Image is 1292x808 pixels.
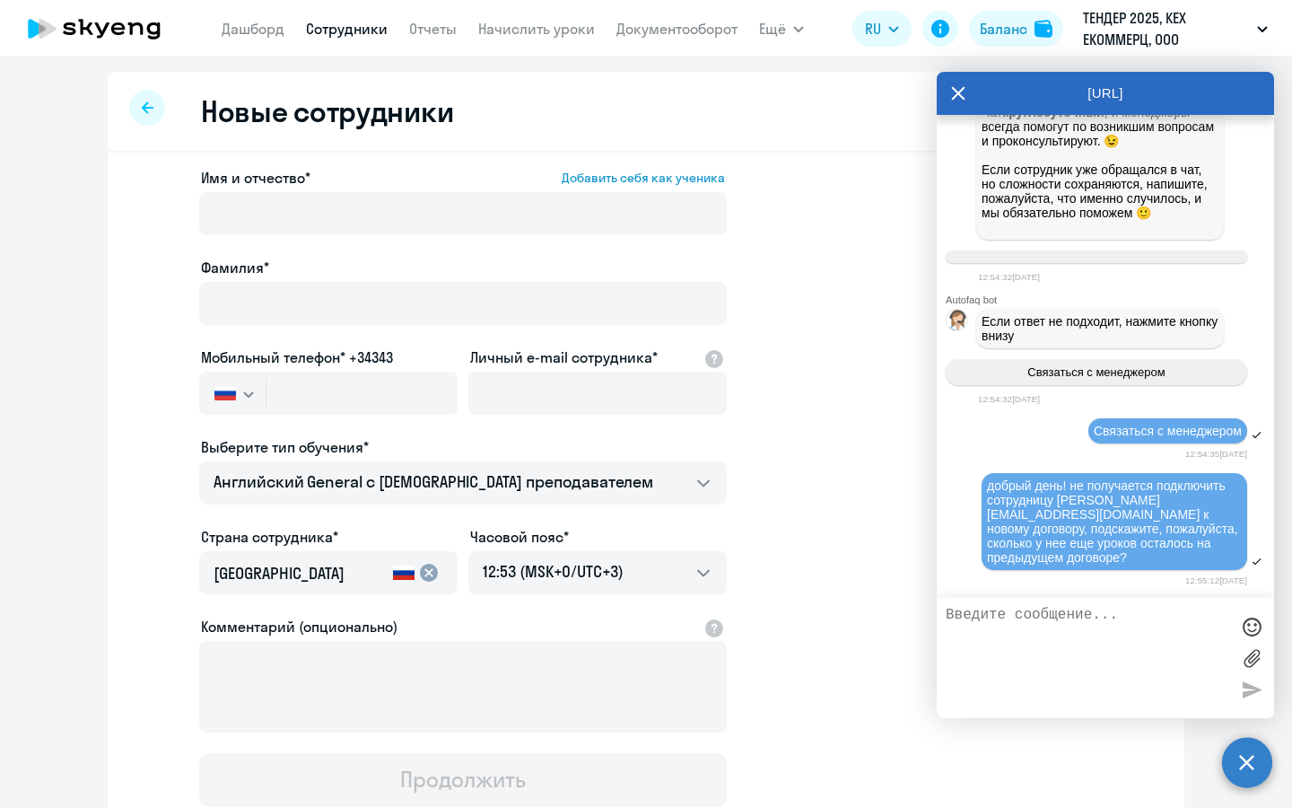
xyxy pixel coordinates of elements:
div: Autofaq bot [946,294,1274,305]
button: RU [852,11,912,47]
div: Баланс [980,18,1027,40]
span: добрый день! не получается подключить сотрудницу [PERSON_NAME] [EMAIL_ADDRESS][DOMAIN_NAME] к нов... [987,479,1242,565]
a: Начислить уроки [478,20,595,38]
mat-icon: cancel [418,562,440,584]
a: Сотрудники [306,20,388,38]
span: Если ответ не подходит, нажмите кнопку внизу [982,314,1221,343]
input: country [214,562,386,585]
time: 12:54:32[DATE] [978,272,1040,282]
h2: Новые сотрудники [201,93,453,129]
div: Продолжить [400,765,525,794]
span: Имя и отчество* [201,167,310,189]
time: 12:55:12[DATE] [1185,575,1247,585]
span: Связаться с менеджером [1027,365,1165,379]
time: 12:54:35[DATE] [1185,449,1247,459]
label: Мобильный телефон* +34343 [201,347,393,368]
label: Комментарий (опционально) [201,616,397,637]
button: ТЕНДЕР 2025, КЕХ ЕКОММЕРЦ, ООО [1074,7,1277,50]
button: Продолжить [199,753,727,807]
time: 12:54:32[DATE] [978,394,1040,404]
label: Личный e-mail сотрудника* [470,347,658,368]
span: Связаться с менеджером [1094,424,1242,438]
a: Документооборот [616,20,738,38]
label: Выберите тип обучения* [201,436,369,458]
label: Лимит 10 файлов [1238,645,1265,672]
span: RU [865,18,881,40]
button: Ещё [759,11,804,47]
button: Балансbalance [969,11,1063,47]
img: balance [1034,20,1052,38]
a: Отчеты [409,20,457,38]
label: Страна сотрудника* [201,526,338,548]
a: Дашборд [222,20,284,38]
span: Ещё [759,18,786,40]
img: bot avatar [947,310,969,336]
label: Фамилия* [201,257,269,278]
button: Связаться с менеджером [946,359,1247,385]
p: ТЕНДЕР 2025, КЕХ ЕКОММЕРЦ, ООО [1083,7,1250,50]
span: Добавить себя как ученика [562,170,725,186]
label: Часовой пояс* [470,526,569,548]
img: RU.png [214,386,236,400]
